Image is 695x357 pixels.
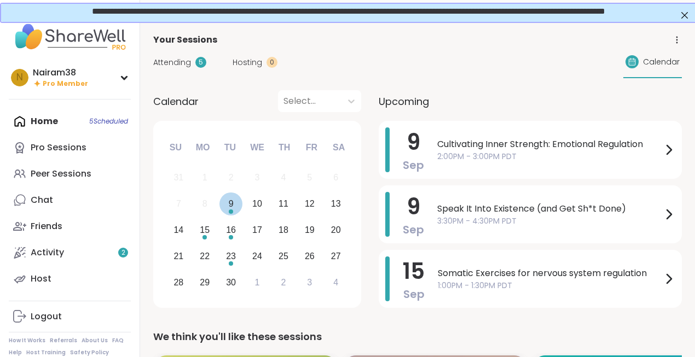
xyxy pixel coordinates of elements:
[200,275,210,290] div: 29
[305,196,315,211] div: 12
[246,192,269,216] div: Choose Wednesday, September 10th, 2025
[112,337,124,344] a: FAQ
[153,33,217,46] span: Your Sessions
[229,196,234,211] div: 9
[31,220,62,232] div: Friends
[9,187,131,213] a: Chat
[252,196,262,211] div: 10
[331,249,341,264] div: 27
[167,166,190,190] div: Not available Sunday, August 31st, 2025
[438,267,662,280] span: Somatic Exercises for nervous system regulation
[9,213,131,239] a: Friends
[9,161,131,187] a: Peer Sessions
[246,166,269,190] div: Not available Wednesday, September 3rd, 2025
[219,166,243,190] div: Not available Tuesday, September 2nd, 2025
[255,170,260,185] div: 3
[279,196,288,211] div: 11
[195,57,206,68] div: 5
[272,192,296,216] div: Choose Thursday, September 11th, 2025
[193,244,217,268] div: Choose Monday, September 22nd, 2025
[219,244,243,268] div: Choose Tuesday, September 23rd, 2025
[31,168,91,180] div: Peer Sessions
[267,57,277,68] div: 0
[229,170,234,185] div: 2
[173,275,183,290] div: 28
[193,192,217,216] div: Not available Monday, September 8th, 2025
[31,273,51,285] div: Host
[279,249,288,264] div: 25
[643,56,680,68] span: Calendar
[272,166,296,190] div: Not available Thursday, September 4th, 2025
[246,219,269,242] div: Choose Wednesday, September 17th, 2025
[403,256,425,286] span: 15
[16,71,23,85] span: N
[167,219,190,242] div: Choose Sunday, September 14th, 2025
[173,170,183,185] div: 31
[298,219,321,242] div: Choose Friday, September 19th, 2025
[202,170,207,185] div: 1
[31,247,64,259] div: Activity
[176,196,181,211] div: 7
[305,223,315,237] div: 19
[324,219,347,242] div: Choose Saturday, September 20th, 2025
[70,349,109,356] a: Safety Policy
[255,275,260,290] div: 1
[324,166,347,190] div: Not available Saturday, September 6th, 2025
[165,165,349,295] div: month 2025-09
[82,337,108,344] a: About Us
[298,244,321,268] div: Choose Friday, September 26th, 2025
[252,223,262,237] div: 17
[31,142,86,154] div: Pro Sessions
[379,94,429,109] span: Upcoming
[307,275,312,290] div: 3
[305,249,315,264] div: 26
[31,311,62,323] div: Logout
[193,219,217,242] div: Choose Monday, September 15th, 2025
[272,244,296,268] div: Choose Thursday, September 25th, 2025
[307,170,312,185] div: 5
[9,349,22,356] a: Help
[167,192,190,216] div: Not available Sunday, September 7th, 2025
[164,136,188,160] div: Su
[50,337,77,344] a: Referrals
[218,136,242,160] div: Tu
[403,222,424,237] span: Sep
[167,244,190,268] div: Choose Sunday, September 21st, 2025
[9,239,131,266] a: Activity2
[403,286,425,302] span: Sep
[167,271,190,294] div: Choose Sunday, September 28th, 2025
[200,249,210,264] div: 22
[193,271,217,294] div: Choose Monday, September 29th, 2025
[226,249,236,264] div: 23
[246,271,269,294] div: Choose Wednesday, October 1st, 2025
[202,196,207,211] div: 8
[43,79,88,89] span: Pro Member
[246,244,269,268] div: Choose Wednesday, September 24th, 2025
[9,17,131,56] img: ShareWell Nav Logo
[272,219,296,242] div: Choose Thursday, September 18th, 2025
[226,275,236,290] div: 30
[407,127,420,157] span: 9
[252,249,262,264] div: 24
[333,275,338,290] div: 4
[437,215,662,227] span: 3:30PM - 4:30PM PDT
[9,337,45,344] a: How It Works
[31,194,53,206] div: Chat
[437,138,662,151] span: Cultivating Inner Strength: Emotional Regulation
[173,249,183,264] div: 21
[173,223,183,237] div: 14
[407,191,420,222] span: 9
[331,223,341,237] div: 20
[272,271,296,294] div: Choose Thursday, October 2nd, 2025
[403,157,424,173] span: Sep
[324,271,347,294] div: Choose Saturday, October 4th, 2025
[233,57,262,68] span: Hosting
[437,151,662,162] span: 2:00PM - 3:00PM PDT
[331,196,341,211] div: 13
[153,329,682,344] div: We think you'll like these sessions
[299,136,323,160] div: Fr
[121,248,125,257] span: 2
[333,170,338,185] div: 6
[327,136,351,160] div: Sa
[324,192,347,216] div: Choose Saturday, September 13th, 2025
